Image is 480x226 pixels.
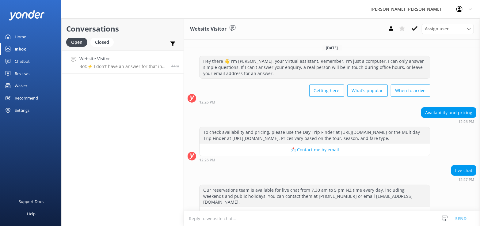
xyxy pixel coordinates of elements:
[15,104,29,116] div: Settings
[451,177,476,182] div: 12:27pm 19-Aug-2025 (UTC +12:00) Pacific/Auckland
[190,25,227,33] h3: Website Visitor
[309,85,344,97] button: Getting here
[322,45,342,51] span: [DATE]
[15,55,30,67] div: Chatbot
[421,119,476,124] div: 12:26pm 19-Aug-2025 (UTC +12:00) Pacific/Auckland
[199,158,215,162] strong: 12:26 PM
[79,55,167,62] h4: Website Visitor
[171,63,179,69] span: 12:28pm 19-Aug-2025 (UTC +12:00) Pacific/Auckland
[9,10,44,20] img: yonder-white-logo.png
[27,208,36,220] div: Help
[15,67,29,80] div: Reviews
[422,24,474,34] div: Assign User
[66,39,90,45] a: Open
[199,158,430,162] div: 12:26pm 19-Aug-2025 (UTC +12:00) Pacific/Auckland
[15,31,26,43] div: Home
[421,107,476,118] div: Availability and pricing
[66,23,179,35] h2: Conversations
[200,207,430,220] button: 📩 Contact me by email
[15,43,26,55] div: Inbox
[458,178,474,182] strong: 12:27 PM
[451,165,476,176] div: live chat
[200,144,430,156] button: 📩 Contact me by email
[15,80,27,92] div: Waiver
[347,85,388,97] button: What's popular
[200,56,430,78] div: Hey there 👋 I'm [PERSON_NAME], your virtual assistant. Remember, I'm just a computer. I can only ...
[90,39,117,45] a: Closed
[200,185,430,207] div: Our reservations team is available for live chat from 7.30 am to 5 pm NZ time every day, includin...
[62,51,184,73] a: Website VisitorBot:⚡ I don't have an answer for that in my knowledge base. Please try and rephras...
[90,38,114,47] div: Closed
[15,92,38,104] div: Recommend
[425,25,449,32] span: Assign user
[391,85,430,97] button: When to arrive
[19,195,44,208] div: Support Docs
[458,120,474,124] strong: 12:26 PM
[199,100,430,104] div: 12:26pm 19-Aug-2025 (UTC +12:00) Pacific/Auckland
[66,38,87,47] div: Open
[199,100,215,104] strong: 12:26 PM
[200,127,430,143] div: To check availability and pricing, please use the Day Trip Finder at [URL][DOMAIN_NAME] or the Mu...
[79,64,167,69] p: Bot: ⚡ I don't have an answer for that in my knowledge base. Please try and rephrase your questio...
